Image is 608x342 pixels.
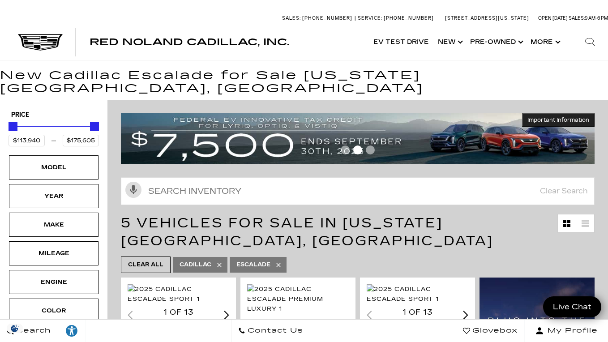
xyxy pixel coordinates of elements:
span: Glovebox [470,325,518,337]
div: 1 of 13 [367,308,468,317]
a: Live Chat [543,296,601,317]
a: Service: [PHONE_NUMBER] [355,16,436,21]
span: [PHONE_NUMBER] [302,15,352,21]
a: Pre-Owned [466,24,526,60]
div: Color [31,306,76,316]
div: ColorColor [9,299,98,323]
input: Search Inventory [121,177,595,205]
a: EV Test Drive [369,24,433,60]
span: My Profile [544,325,598,337]
div: Next slide [224,311,229,319]
span: Sales: [282,15,301,21]
span: 9 AM-6 PM [585,15,608,21]
div: Mileage [31,248,76,258]
div: Engine [31,277,76,287]
img: 2025 Cadillac Escalade Premium Luxury 1 [247,284,349,314]
img: Opt-Out Icon [4,324,25,333]
div: Next slide [463,311,468,319]
img: Cadillac Dark Logo with Cadillac White Text [18,34,63,51]
span: Go to slide 3 [366,145,375,154]
img: 2025 Cadillac Escalade Sport 1 [128,284,229,304]
a: Contact Us [231,320,310,342]
div: 1 of 13 [128,308,229,317]
div: YearYear [9,184,98,208]
a: Red Noland Cadillac, Inc. [90,38,289,47]
div: MakeMake [9,213,98,237]
span: Service: [358,15,382,21]
span: Cadillac [180,259,211,270]
div: Minimum Price [9,122,17,131]
div: Year [31,191,76,201]
span: Sales: [569,15,585,21]
div: ModelModel [9,155,98,180]
a: [STREET_ADDRESS][US_STATE] [445,15,529,21]
img: 2025 Cadillac Escalade Sport 1 [367,284,468,304]
div: Explore your accessibility options [58,324,85,338]
a: Sales: [PHONE_NUMBER] [282,16,355,21]
span: Contact Us [245,325,303,337]
div: Maximum Price [90,122,99,131]
a: Glovebox [456,320,525,342]
span: [PHONE_NUMBER] [384,15,434,21]
input: Minimum [9,135,45,146]
a: Explore your accessibility options [58,320,86,342]
a: Grid View [558,214,576,232]
input: Maximum [63,135,99,146]
div: 1 / 2 [247,284,349,314]
div: EngineEngine [9,270,98,294]
span: Search [14,325,51,337]
button: More [526,24,563,60]
button: Open user profile menu [525,320,608,342]
button: Important Information [522,113,595,127]
div: MileageMileage [9,241,98,265]
div: 1 / 2 [367,284,468,304]
div: 1 / 2 [128,284,229,304]
span: Go to slide 1 [341,145,350,154]
div: Price [9,119,99,146]
span: Clear All [128,259,163,270]
h5: Price [11,111,96,119]
img: vrp-tax-ending-august-version [121,113,595,164]
div: Model [31,162,76,172]
div: 1 of 13 [247,317,349,327]
span: 5 Vehicles for Sale in [US_STATE][GEOGRAPHIC_DATA], [GEOGRAPHIC_DATA] [121,215,493,249]
div: Search [572,24,608,60]
div: Make [31,220,76,230]
span: Go to slide 2 [353,145,362,154]
svg: Click to toggle on voice search [125,182,141,198]
section: Click to Open Cookie Consent Modal [4,324,25,333]
a: New [433,24,466,60]
span: Important Information [527,116,589,124]
span: Open [DATE] [538,15,568,21]
span: Live Chat [548,302,596,312]
span: Red Noland Cadillac, Inc. [90,37,289,47]
span: Escalade [236,259,270,270]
